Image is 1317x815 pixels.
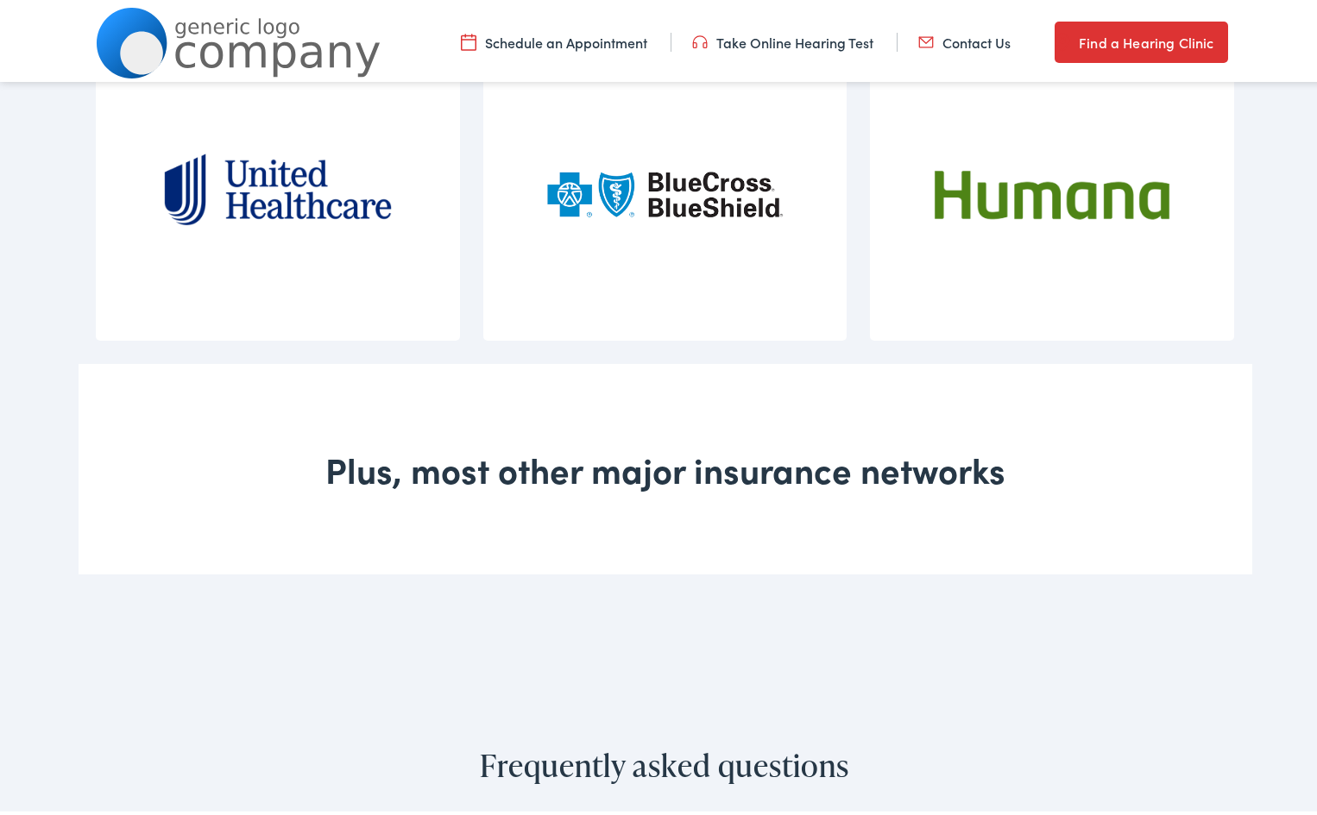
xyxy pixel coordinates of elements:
img: utility icon [461,28,476,47]
h2: Frequently asked questions [54,743,1277,780]
a: Schedule an Appointment [461,28,647,47]
img: utility icon [1055,28,1070,48]
a: Take Online Hearing Test [692,28,873,47]
img: utility icon [918,28,934,47]
div: Plus, most other major insurance networks [79,360,1252,570]
img: utility icon [692,28,708,47]
a: Contact Us [918,28,1011,47]
a: Find a Hearing Clinic [1055,17,1227,59]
